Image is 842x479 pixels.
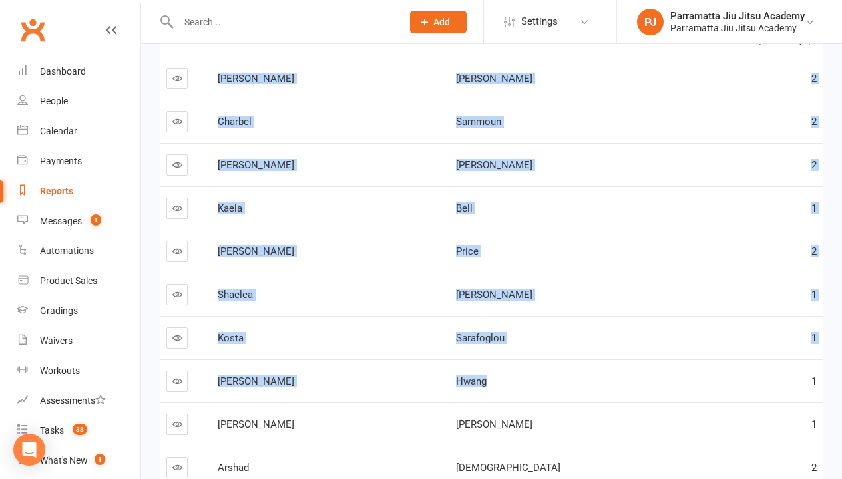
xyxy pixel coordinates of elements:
div: What's New [40,455,88,466]
div: Workouts [40,365,80,376]
div: Messages [40,216,82,226]
a: People [17,86,140,116]
a: Clubworx [16,13,49,47]
span: Arshad [218,462,249,474]
span: 2 [811,245,817,257]
span: [PERSON_NAME] [218,159,294,171]
div: Automations [40,245,94,256]
span: [PERSON_NAME] [456,159,532,171]
span: 1 [91,214,101,226]
div: Parramatta Jiu Jitsu Academy [670,10,805,22]
span: [DEMOGRAPHIC_DATA] [456,462,560,474]
span: [PERSON_NAME] [218,418,294,430]
span: [PERSON_NAME] [218,73,294,84]
div: Product Sales [40,275,97,286]
span: [PERSON_NAME] [456,418,532,430]
span: Settings [521,7,558,37]
div: Reports [40,186,73,196]
div: Calendar [40,126,77,136]
span: 2 [811,159,817,171]
div: Gradings [40,305,78,316]
span: [PERSON_NAME] [456,289,532,301]
input: Search... [174,13,393,31]
div: People [40,96,68,106]
span: [PERSON_NAME] [218,375,294,387]
div: Tasks [40,425,64,436]
span: 1 [811,202,817,214]
span: [PERSON_NAME] [218,245,294,257]
a: Dashboard [17,57,140,86]
span: Kosta [218,332,244,344]
a: Calendar [17,116,140,146]
div: Waivers [40,335,73,346]
a: Tasks 38 [17,416,140,446]
button: Add [410,11,467,33]
span: 1 [811,375,817,387]
span: Price [456,245,479,257]
span: 1 [95,454,105,465]
a: Gradings [17,296,140,326]
span: 2 [811,462,817,474]
span: Sarafoglou [456,332,505,344]
span: 1 [811,332,817,344]
div: PJ [637,9,664,35]
span: Charbel [218,116,252,128]
a: Assessments [17,386,140,416]
div: Open Intercom Messenger [13,434,45,466]
a: Messages 1 [17,206,140,236]
span: Kaela [218,202,242,214]
span: Sammoun [456,116,501,128]
span: Hwang [456,375,487,387]
span: Shaelea [218,289,253,301]
div: Parramatta Jiu Jitsu Academy [670,22,805,34]
span: 1 [811,418,817,430]
a: Payments [17,146,140,176]
div: Assessments [40,395,106,406]
a: Reports [17,176,140,206]
span: 2 [811,73,817,84]
span: 1 [811,289,817,301]
a: Product Sales [17,266,140,296]
span: [PERSON_NAME] [456,73,532,84]
div: Dashboard [40,66,86,77]
span: Bell [456,202,473,214]
span: 2 [811,116,817,128]
span: 38 [73,424,87,435]
a: Workouts [17,356,140,386]
a: Waivers [17,326,140,356]
div: Payments [40,156,82,166]
span: Add [433,17,450,27]
a: Automations [17,236,140,266]
a: What's New1 [17,446,140,476]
